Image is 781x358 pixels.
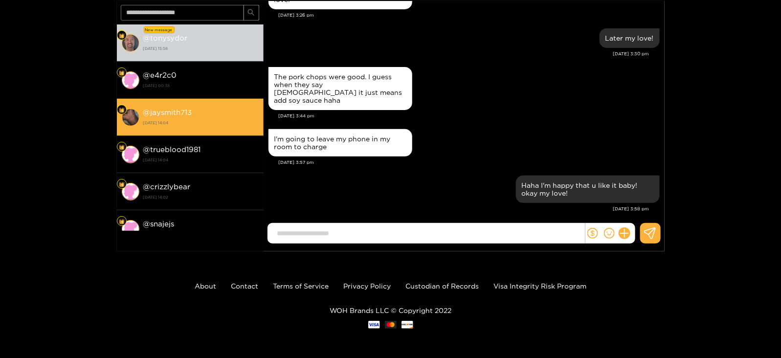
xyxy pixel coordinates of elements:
[143,118,259,127] strong: [DATE] 14:04
[268,129,412,157] div: Oct. 15, 3:57 pm
[143,81,259,90] strong: [DATE] 00:38
[119,33,125,39] img: Fan Level
[604,228,615,239] span: smile
[122,220,139,238] img: conversation
[143,44,259,53] strong: [DATE] 15:58
[279,112,660,119] div: [DATE] 3:44 pm
[493,282,586,290] a: Visa Integrity Risk Program
[247,9,255,17] span: search
[122,109,139,126] img: conversation
[122,183,139,201] img: conversation
[143,220,175,228] strong: @ snajejs
[144,26,175,33] div: New message
[605,34,654,42] div: Later my love!
[244,5,259,21] button: search
[143,156,259,164] strong: [DATE] 14:04
[231,282,258,290] a: Contact
[268,67,412,110] div: Oct. 15, 3:44 pm
[600,28,660,48] div: Oct. 15, 3:30 pm
[143,34,188,42] strong: @ tonysydor
[122,71,139,89] img: conversation
[143,71,177,79] strong: @ e4r2c0
[274,135,406,151] div: I'm going to leave my phone in my room to charge
[119,70,125,76] img: Fan Level
[522,181,654,197] div: Haha I'm happy that u like it baby! okay my love!
[273,282,329,290] a: Terms of Service
[268,50,649,57] div: [DATE] 3:30 pm
[585,226,600,241] button: dollar
[195,282,216,290] a: About
[587,228,598,239] span: dollar
[143,182,191,191] strong: @ crizzlybear
[119,144,125,150] img: Fan Level
[143,193,259,201] strong: [DATE] 14:02
[268,205,649,212] div: [DATE] 3:58 pm
[143,230,259,239] strong: [DATE] 14:01
[143,145,201,154] strong: @ trueblood1981
[405,282,479,290] a: Custodian of Records
[119,107,125,113] img: Fan Level
[274,73,406,104] div: The pork chops were good. I guess when they say [DEMOGRAPHIC_DATA] it just means add soy sauce haha
[143,108,192,116] strong: @ jaysmith713
[516,176,660,203] div: Oct. 15, 3:58 pm
[279,12,660,19] div: [DATE] 3:26 pm
[343,282,391,290] a: Privacy Policy
[279,159,660,166] div: [DATE] 3:57 pm
[122,34,139,52] img: conversation
[122,146,139,163] img: conversation
[119,219,125,224] img: Fan Level
[119,181,125,187] img: Fan Level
